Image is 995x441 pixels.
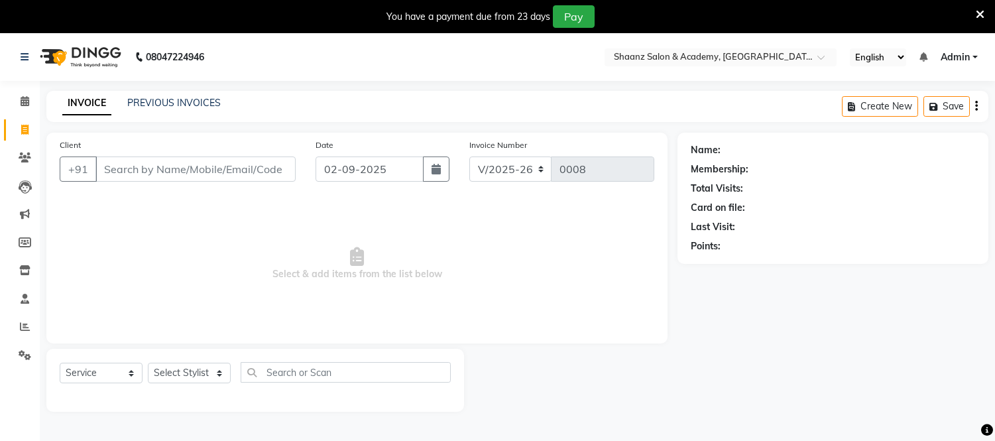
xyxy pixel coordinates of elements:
[60,157,97,182] button: +91
[691,239,721,253] div: Points:
[941,50,970,64] span: Admin
[842,96,918,117] button: Create New
[95,157,296,182] input: Search by Name/Mobile/Email/Code
[146,38,204,76] b: 08047224946
[923,96,970,117] button: Save
[316,139,333,151] label: Date
[60,139,81,151] label: Client
[34,38,125,76] img: logo
[691,143,721,157] div: Name:
[691,182,743,196] div: Total Visits:
[386,10,550,24] div: You have a payment due from 23 days
[553,5,595,28] button: Pay
[127,97,221,109] a: PREVIOUS INVOICES
[241,362,451,383] input: Search or Scan
[469,139,527,151] label: Invoice Number
[691,201,745,215] div: Card on file:
[60,198,654,330] span: Select & add items from the list below
[62,92,111,115] a: INVOICE
[691,162,748,176] div: Membership:
[691,220,735,234] div: Last Visit:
